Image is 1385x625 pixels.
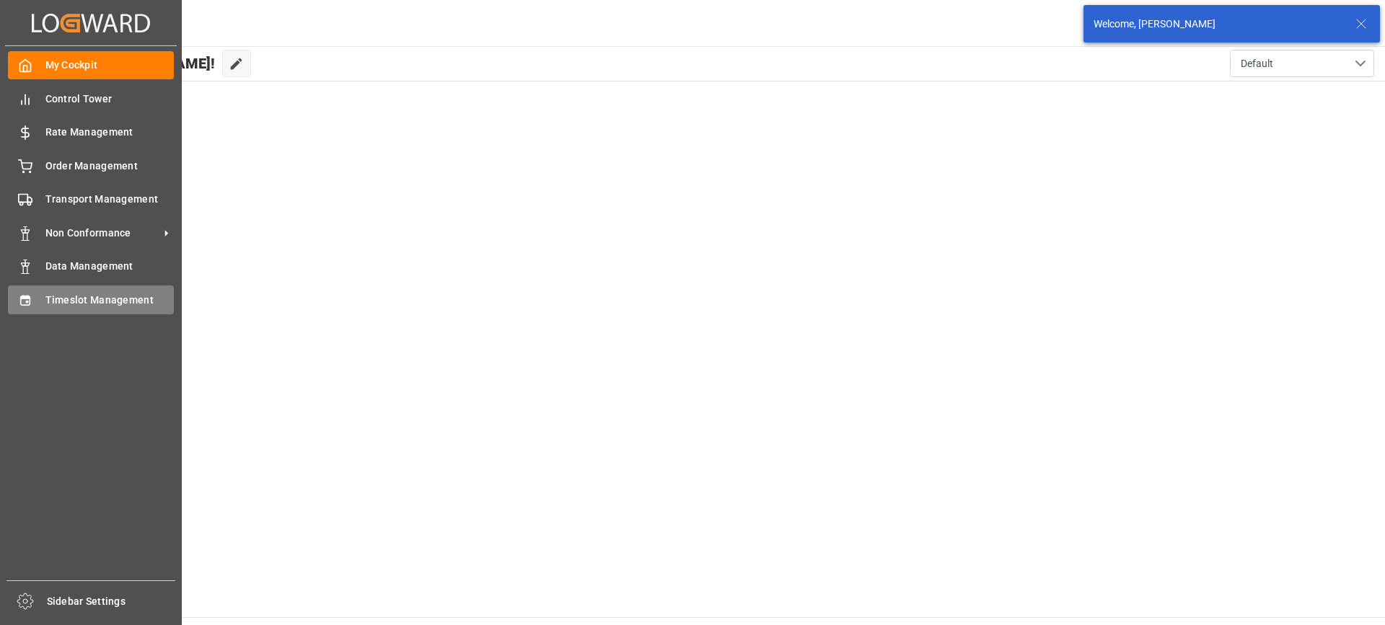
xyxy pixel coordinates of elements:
[8,185,174,213] a: Transport Management
[45,293,175,308] span: Timeslot Management
[8,151,174,179] a: Order Management
[1094,17,1342,32] div: Welcome, [PERSON_NAME]
[45,159,175,174] span: Order Management
[1230,50,1374,77] button: open menu
[45,58,175,73] span: My Cockpit
[45,92,175,107] span: Control Tower
[8,285,174,314] a: Timeslot Management
[8,84,174,112] a: Control Tower
[45,226,159,241] span: Non Conformance
[45,192,175,207] span: Transport Management
[8,51,174,79] a: My Cockpit
[60,50,215,77] span: Hello [PERSON_NAME]!
[45,259,175,274] span: Data Management
[8,252,174,280] a: Data Management
[8,118,174,146] a: Rate Management
[1241,56,1273,71] span: Default
[45,125,175,140] span: Rate Management
[47,594,176,609] span: Sidebar Settings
